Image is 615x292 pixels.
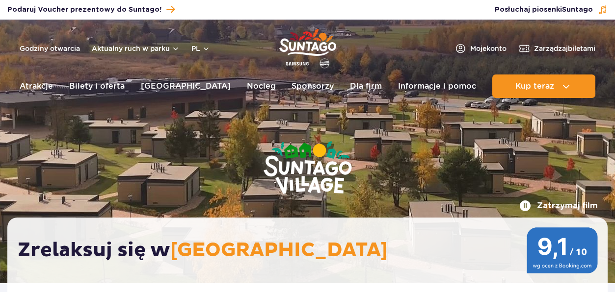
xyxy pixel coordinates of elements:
[562,6,593,13] span: Suntago
[279,24,336,70] a: Park of Poland
[141,74,231,98] a: [GEOGRAPHIC_DATA]
[492,74,595,98] button: Kup teraz
[18,238,607,263] h2: Zrelaksuj się w
[247,74,276,98] a: Nocleg
[534,44,595,53] span: Zarządzaj biletami
[191,44,210,53] button: pl
[92,45,180,52] button: Aktualny ruch w parku
[292,74,334,98] a: Sponsorzy
[69,74,125,98] a: Bilety i oferta
[398,74,476,98] a: Informacje i pomoc
[224,103,391,234] img: Suntago Village
[495,5,608,15] button: Posłuchaj piosenkiSuntago
[518,43,595,54] a: Zarządzajbiletami
[519,200,598,212] button: Zatrzymaj film
[20,74,53,98] a: Atrakcje
[7,3,175,16] a: Podaruj Voucher prezentowy do Suntago!
[455,43,507,54] a: Mojekonto
[170,238,388,263] span: [GEOGRAPHIC_DATA]
[495,5,593,15] span: Posłuchaj piosenki
[7,5,161,15] span: Podaruj Voucher prezentowy do Suntago!
[350,74,382,98] a: Dla firm
[515,82,554,91] span: Kup teraz
[20,44,80,53] a: Godziny otwarcia
[470,44,507,53] span: Moje konto
[527,227,598,273] img: 9,1/10 wg ocen z Booking.com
